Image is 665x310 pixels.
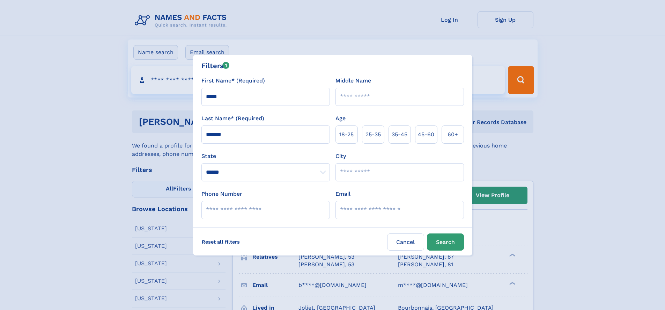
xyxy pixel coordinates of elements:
span: 25‑35 [365,130,381,139]
label: Email [335,190,350,198]
label: Cancel [387,233,424,251]
span: 45‑60 [418,130,434,139]
span: 35‑45 [392,130,407,139]
div: Filters [201,60,230,71]
label: City [335,152,346,160]
button: Search [427,233,464,251]
span: 18‑25 [339,130,354,139]
label: Reset all filters [197,233,244,250]
label: State [201,152,330,160]
label: Age [335,114,346,123]
span: 60+ [448,130,458,139]
label: Middle Name [335,77,371,85]
label: Phone Number [201,190,242,198]
label: First Name* (Required) [201,77,265,85]
label: Last Name* (Required) [201,114,264,123]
